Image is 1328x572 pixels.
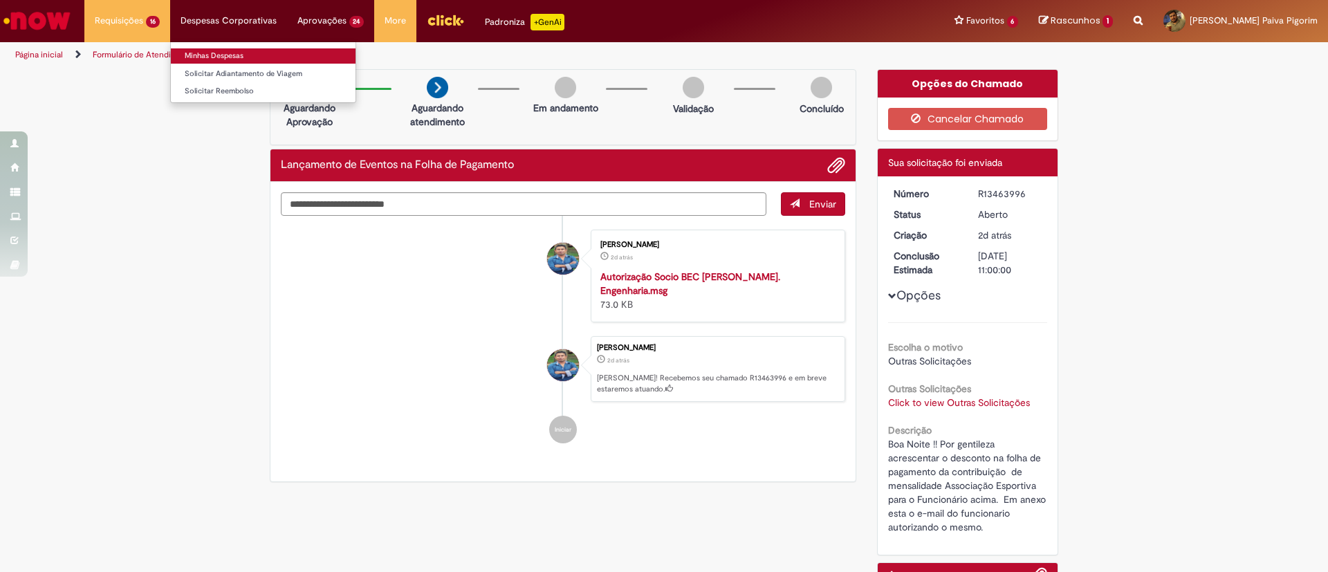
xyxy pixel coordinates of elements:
a: Solicitar Reembolso [171,84,356,99]
span: Despesas Corporativas [181,14,277,28]
div: 29/08/2025 18:29:40 [978,228,1042,242]
p: Validação [673,102,714,116]
img: img-circle-grey.png [811,77,832,98]
span: 6 [1007,16,1019,28]
h2: Lançamento de Eventos na Folha de Pagamento Histórico de tíquete [281,159,514,172]
span: Requisições [95,14,143,28]
ul: Despesas Corporativas [170,41,356,103]
div: 73.0 KB [600,270,831,311]
a: Página inicial [15,49,63,60]
div: Raimundo Vital De Faria Barcelos Junior [547,349,579,381]
div: Aberto [978,207,1042,221]
b: Descrição [888,424,932,436]
img: arrow-next.png [427,77,448,98]
p: Em andamento [533,101,598,115]
div: Raimundo Vital De Faria Barcelos Junior [547,243,579,275]
div: Padroniza [485,14,564,30]
div: R13463996 [978,187,1042,201]
img: ServiceNow [1,7,73,35]
span: 16 [146,16,160,28]
a: Formulário de Atendimento [93,49,195,60]
span: More [385,14,406,28]
time: 29/08/2025 18:29:35 [611,253,633,261]
span: Boa Noite !! Por gentileza acrescentar o desconto na folha de pagamento da contribuição de mensal... [888,438,1049,533]
div: [PERSON_NAME] [597,344,838,352]
div: [DATE] 11:00:00 [978,249,1042,277]
div: Opções do Chamado [878,70,1058,98]
span: 1 [1103,15,1113,28]
img: img-circle-grey.png [683,77,704,98]
a: Rascunhos [1039,15,1113,28]
p: Aguardando Aprovação [276,101,343,129]
img: click_logo_yellow_360x200.png [427,10,464,30]
span: 24 [349,16,365,28]
span: 2d atrás [607,356,629,365]
dt: Conclusão Estimada [883,249,968,277]
button: Enviar [781,192,845,216]
b: Escolha o motivo [888,341,963,353]
p: Aguardando atendimento [404,101,471,129]
textarea: Digite sua mensagem aqui... [281,192,766,216]
button: Adicionar anexos [827,156,845,174]
li: Raimundo Vital De Faria Barcelos Junior [281,336,845,403]
button: Cancelar Chamado [888,108,1048,130]
span: 2d atrás [611,253,633,261]
time: 29/08/2025 18:29:40 [978,229,1011,241]
dt: Número [883,187,968,201]
dt: Criação [883,228,968,242]
a: Click to view Outras Solicitações [888,396,1030,409]
span: Aprovações [297,14,347,28]
dt: Status [883,207,968,221]
span: Enviar [809,198,836,210]
img: img-circle-grey.png [555,77,576,98]
a: Solicitar Adiantamento de Viagem [171,66,356,82]
span: Favoritos [966,14,1004,28]
span: [PERSON_NAME] Paiva Pigorim [1190,15,1318,26]
span: Sua solicitação foi enviada [888,156,1002,169]
p: Concluído [800,102,844,116]
a: Minhas Despesas [171,48,356,64]
p: +GenAi [531,14,564,30]
p: [PERSON_NAME]! Recebemos seu chamado R13463996 e em breve estaremos atuando. [597,373,838,394]
ul: Trilhas de página [10,42,875,68]
a: Autorização Socio BEC [PERSON_NAME]. Engenharia.msg [600,270,780,297]
span: Outras Solicitações [888,355,971,367]
span: 2d atrás [978,229,1011,241]
time: 29/08/2025 18:29:40 [607,356,629,365]
span: Rascunhos [1051,14,1100,27]
div: [PERSON_NAME] [600,241,831,249]
ul: Histórico de tíquete [281,216,845,458]
b: Outras Solicitações [888,382,971,395]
